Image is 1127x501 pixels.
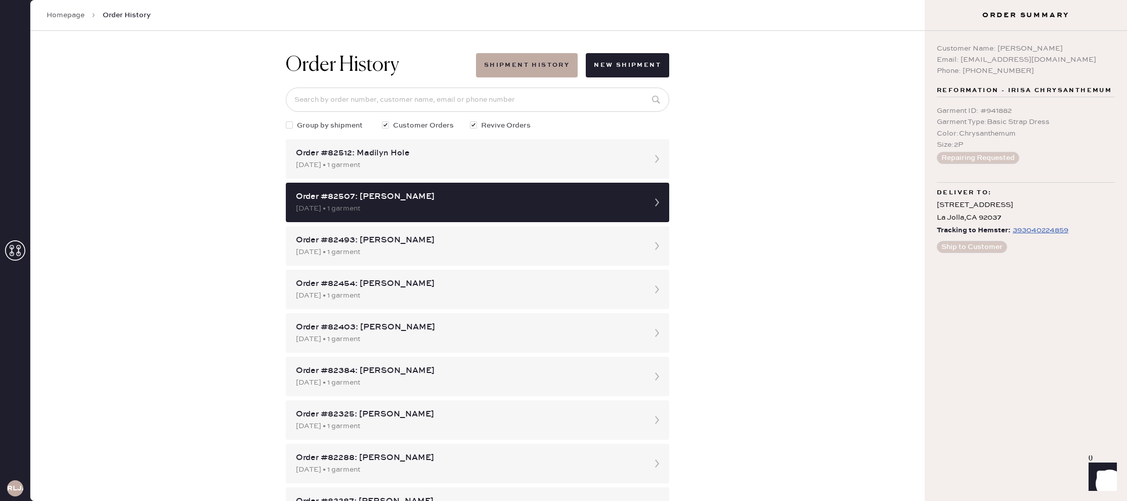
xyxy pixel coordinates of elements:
span: Revive Orders [481,120,531,131]
button: Ship to Customer [937,241,1007,253]
span: Deliver to: [937,187,991,199]
button: Repairing Requested [937,152,1019,164]
span: Group by shipment [297,120,363,131]
div: Order #82384: [PERSON_NAME] [296,365,641,377]
h3: Order Summary [925,10,1127,20]
div: [DATE] • 1 garment [296,464,641,475]
div: Customer Name: [PERSON_NAME] [937,43,1115,54]
div: [DATE] • 1 garment [296,421,641,432]
div: Email: [EMAIL_ADDRESS][DOMAIN_NAME] [937,54,1115,65]
div: Order #82454: [PERSON_NAME] [296,278,641,290]
div: Color : Chrysanthemum [937,128,1115,139]
a: 393040224859 [1011,224,1068,237]
div: [DATE] • 1 garment [296,377,641,388]
div: Order #82403: [PERSON_NAME] [296,321,641,333]
div: Order #82512: Madilyn Hole [296,147,641,159]
div: Order #82493: [PERSON_NAME] [296,234,641,246]
span: Tracking to Hemster: [937,224,1011,237]
h1: Order History [286,53,399,77]
div: Order #82325: [PERSON_NAME] [296,408,641,421]
span: Reformation - Irisa Chrysanthemum [937,85,1112,97]
span: Customer Orders [393,120,454,131]
a: Homepage [47,10,84,20]
div: https://www.fedex.com/apps/fedextrack/?tracknumbers=393040224859&cntry_code=US [1013,224,1068,236]
div: [STREET_ADDRESS] La Jolla , CA 92037 [937,199,1115,224]
button: New Shipment [586,53,669,77]
button: Shipment History [476,53,578,77]
div: Garment ID : # 941882 [937,105,1115,116]
div: [DATE] • 1 garment [296,290,641,301]
div: Size : 2P [937,139,1115,150]
div: Order #82507: [PERSON_NAME] [296,191,641,203]
div: [DATE] • 1 garment [296,246,641,258]
input: Search by order number, customer name, email or phone number [286,88,669,112]
div: [DATE] • 1 garment [296,203,641,214]
span: Order History [103,10,151,20]
div: [DATE] • 1 garment [296,159,641,171]
div: Garment Type : Basic Strap Dress [937,116,1115,128]
div: Phone: [PHONE_NUMBER] [937,65,1115,76]
div: [DATE] • 1 garment [296,333,641,345]
h3: RLJA [7,485,23,492]
div: Order #82288: [PERSON_NAME] [296,452,641,464]
iframe: Front Chat [1079,455,1122,499]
